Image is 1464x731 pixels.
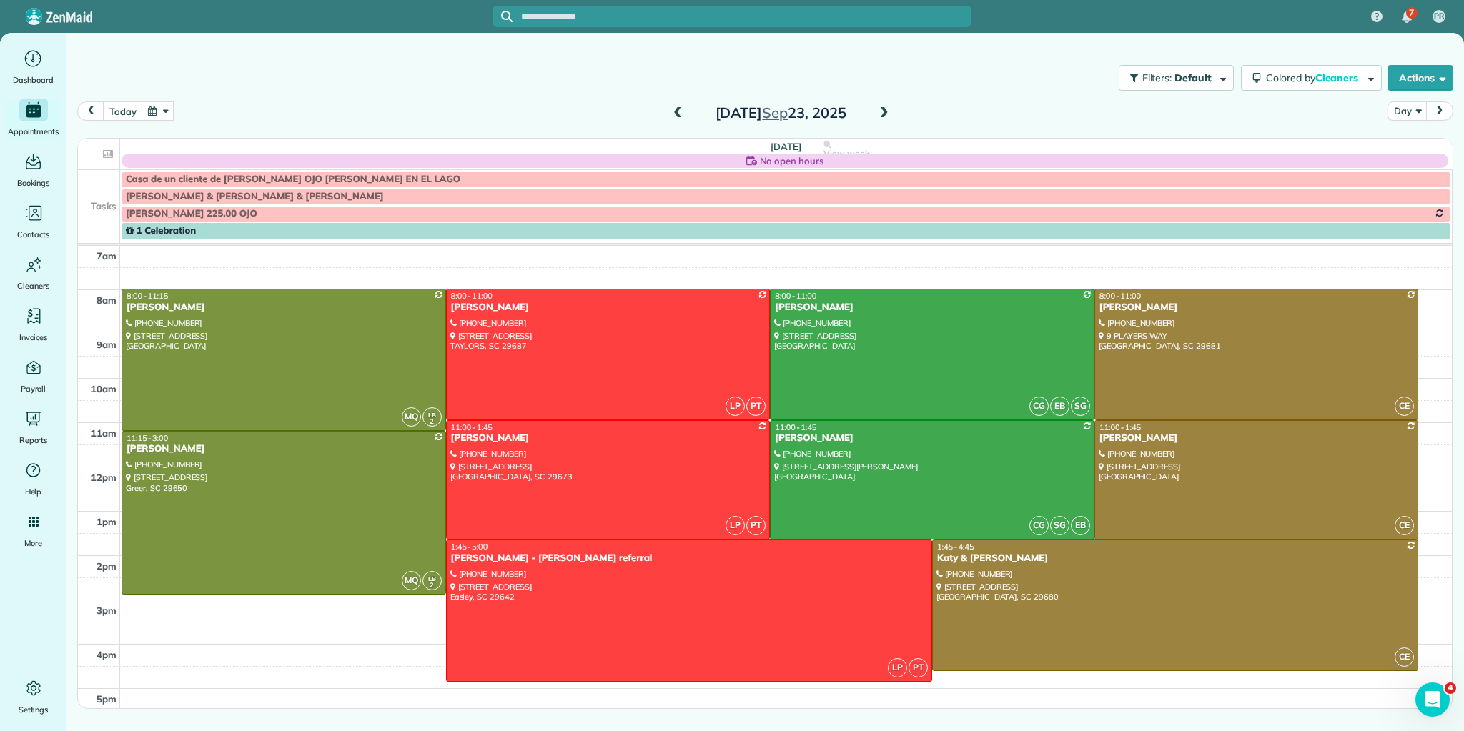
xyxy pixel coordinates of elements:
small: 2 [423,579,441,592]
span: Bookings [17,176,50,190]
span: MQ [402,571,421,590]
div: [PERSON_NAME] [126,302,442,314]
span: 7 [1409,7,1414,19]
span: CG [1029,397,1049,416]
span: 1:45 - 5:00 [451,542,488,552]
a: Dashboard [6,47,61,87]
small: 2 [423,415,441,429]
span: 10am [91,383,117,394]
span: Dashboard [13,73,54,87]
span: Sep [762,104,788,121]
a: Help [6,459,61,499]
a: Bookings [6,150,61,190]
span: Help [25,484,42,499]
span: 8:00 - 11:15 [127,291,168,301]
span: EB [1050,397,1069,416]
span: Casa de un cliente de [PERSON_NAME] OJO [PERSON_NAME] EN EL LAGO [126,174,460,185]
span: PT [746,397,766,416]
iframe: Intercom live chat [1415,682,1450,717]
span: CG [1029,516,1049,535]
a: Payroll [6,356,61,396]
span: 11am [91,427,117,439]
span: 8:00 - 11:00 [451,291,493,301]
div: 7 unread notifications [1392,1,1422,33]
span: LB [428,411,436,419]
span: 12pm [91,472,117,483]
button: Day [1388,101,1427,121]
button: prev [77,101,104,121]
span: 9am [97,339,117,350]
svg: Focus search [501,11,513,22]
div: [PERSON_NAME] [450,302,766,314]
button: Focus search [493,11,513,22]
span: 8:00 - 11:00 [775,291,816,301]
span: Settings [19,702,49,717]
div: [PERSON_NAME] [774,432,1090,444]
span: Cleaners [17,279,49,293]
span: Appointments [8,124,59,139]
span: SG [1071,397,1090,416]
span: [PERSON_NAME] & [PERSON_NAME] & [PERSON_NAME] [126,191,384,202]
span: 3pm [97,605,117,616]
span: Filters: [1142,71,1172,84]
span: Colored by [1266,71,1363,84]
span: Reports [19,433,48,447]
div: Katy & [PERSON_NAME] [936,552,1414,565]
span: 11:00 - 1:45 [1099,422,1141,432]
button: Actions [1388,65,1453,91]
span: PT [909,658,928,677]
a: Cleaners [6,253,61,293]
span: 8am [97,294,117,306]
span: PR [1434,11,1444,22]
span: 1pm [97,516,117,527]
span: LB [428,575,436,582]
span: EB [1071,516,1090,535]
a: Reports [6,407,61,447]
span: [DATE] [771,141,801,152]
span: 4 [1445,682,1456,694]
div: [PERSON_NAME] [450,432,766,444]
span: Cleaners [1315,71,1361,84]
a: Appointments [6,99,61,139]
span: 11:00 - 1:45 [451,422,493,432]
span: Contacts [17,227,49,242]
span: 1 Celebration [126,225,196,237]
span: SG [1050,516,1069,535]
span: LP [726,397,745,416]
a: Invoices [6,304,61,344]
div: [PERSON_NAME] [774,302,1090,314]
span: Invoices [19,330,48,344]
span: More [24,536,42,550]
span: 4pm [97,649,117,660]
span: [PERSON_NAME] 225.00 OJO [126,208,257,219]
div: [PERSON_NAME] [1099,432,1415,444]
span: View week [823,148,869,159]
button: today [103,101,142,121]
span: 1:45 - 4:45 [937,542,974,552]
span: LP [888,658,907,677]
span: Default [1174,71,1212,84]
div: [PERSON_NAME] - [PERSON_NAME] referral [450,552,928,565]
div: [PERSON_NAME] [126,443,442,455]
h2: [DATE] 23, 2025 [691,105,870,121]
span: No open hours [760,154,824,168]
div: [PERSON_NAME] [1099,302,1415,314]
span: MQ [402,407,421,427]
span: 11:15 - 3:00 [127,433,168,443]
span: PT [746,516,766,535]
span: CE [1395,397,1414,416]
span: 7am [97,250,117,262]
span: CE [1395,516,1414,535]
span: 8:00 - 11:00 [1099,291,1141,301]
span: 5pm [97,693,117,705]
button: Colored byCleaners [1241,65,1382,91]
span: 11:00 - 1:45 [775,422,816,432]
a: Settings [6,677,61,717]
a: Filters: Default [1112,65,1234,91]
span: CE [1395,647,1414,667]
span: LP [726,516,745,535]
a: Contacts [6,202,61,242]
span: Payroll [21,382,46,396]
button: next [1426,101,1453,121]
span: 2pm [97,560,117,572]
